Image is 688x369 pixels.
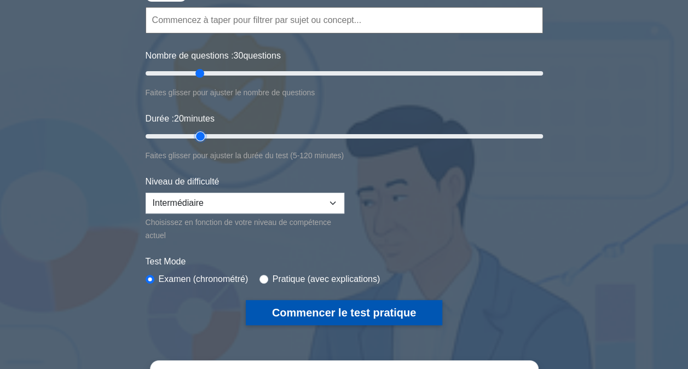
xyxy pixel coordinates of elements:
label: Examen (chronométré) [159,273,248,286]
label: Nombre de questions : questions [146,49,281,62]
span: 20 [174,114,184,123]
input: Commencez à taper pour filtrer par sujet ou concept... [146,7,543,33]
label: Test Mode [146,255,543,268]
label: Niveau de difficulté [146,175,219,188]
span: 30 [233,51,243,60]
div: Choisissez en fonction de votre niveau de compétence actuel [146,216,344,242]
label: Durée : minutes [146,112,215,125]
div: Faites glisser pour ajuster la durée du test (5-120 minutes) [146,149,543,162]
button: Commencer le test pratique [246,300,442,325]
label: Pratique (avec explications) [273,273,380,286]
div: Faites glisser pour ajuster le nombre de questions [146,86,543,99]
